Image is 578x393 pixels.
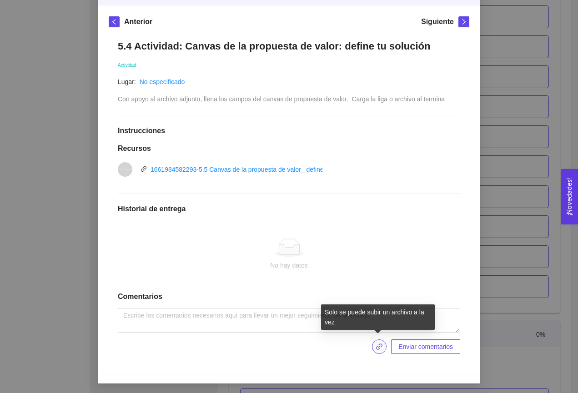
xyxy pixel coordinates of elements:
span: Con apoyo al archivo adjunto, llena los campos del canvas de propuesta de valor. Carga la liga o ... [118,95,445,103]
button: left [109,16,120,27]
div: No hay datos [125,260,453,270]
h1: Historial de entrega [118,204,460,214]
button: right [458,16,469,27]
span: vnd.openxmlformats-officedocument.presentationml.presentation [119,169,131,169]
span: link [372,343,387,350]
span: left [109,19,119,25]
span: Enviar comentarios [398,342,453,352]
h1: Recursos [118,144,460,153]
article: Lugar: [118,77,136,87]
a: 1661984582293-5.5 Canvas de la propuesta de valor_ define tu solución.pptx [151,166,370,173]
button: link [372,339,387,354]
span: right [459,19,469,25]
h1: 5.4 Actividad: Canvas de la propuesta de valor: define tu solución [118,40,460,52]
span: link [372,343,386,350]
h5: Anterior [124,16,152,27]
button: Open Feedback Widget [561,169,578,224]
span: link [141,166,147,172]
h5: Siguiente [421,16,454,27]
h1: Instrucciones [118,126,460,135]
a: No especificado [140,78,185,85]
h1: Comentarios [118,292,460,301]
span: Actividad [118,63,136,68]
button: Enviar comentarios [391,339,460,354]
